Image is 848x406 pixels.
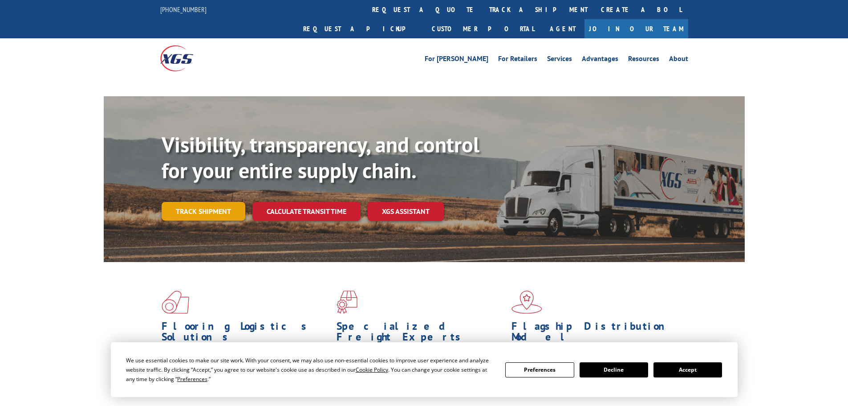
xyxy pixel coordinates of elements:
[111,342,738,397] div: Cookie Consent Prompt
[162,202,245,221] a: Track shipment
[337,321,505,347] h1: Specialized Freight Experts
[511,321,680,347] h1: Flagship Distribution Model
[126,356,495,384] div: We use essential cookies to make our site work. With your consent, we may also use non-essential ...
[162,291,189,314] img: xgs-icon-total-supply-chain-intelligence-red
[584,19,688,38] a: Join Our Team
[356,366,388,373] span: Cookie Policy
[547,55,572,65] a: Services
[252,202,361,221] a: Calculate transit time
[162,321,330,347] h1: Flooring Logistics Solutions
[425,19,541,38] a: Customer Portal
[296,19,425,38] a: Request a pickup
[628,55,659,65] a: Resources
[653,362,722,377] button: Accept
[582,55,618,65] a: Advantages
[505,362,574,377] button: Preferences
[337,291,357,314] img: xgs-icon-focused-on-flooring-red
[669,55,688,65] a: About
[177,375,207,383] span: Preferences
[368,202,444,221] a: XGS ASSISTANT
[160,5,207,14] a: [PHONE_NUMBER]
[498,55,537,65] a: For Retailers
[162,131,479,184] b: Visibility, transparency, and control for your entire supply chain.
[580,362,648,377] button: Decline
[425,55,488,65] a: For [PERSON_NAME]
[511,291,542,314] img: xgs-icon-flagship-distribution-model-red
[541,19,584,38] a: Agent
